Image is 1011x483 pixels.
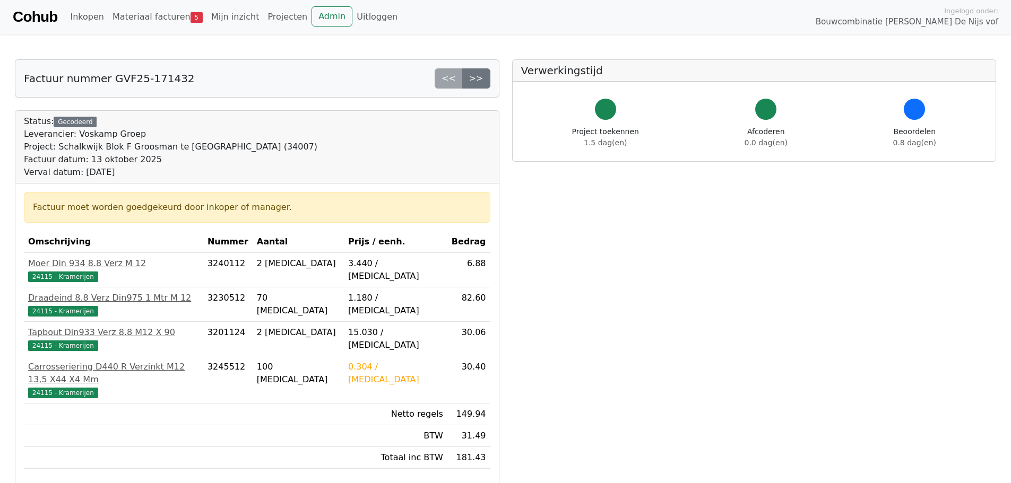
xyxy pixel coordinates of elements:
div: Gecodeerd [54,117,97,127]
th: Nummer [203,231,253,253]
td: 3245512 [203,356,253,403]
a: Inkopen [66,6,108,28]
a: Uitloggen [352,6,402,28]
div: Beoordelen [893,126,936,148]
div: Factuur moet worden goedgekeurd door inkoper of manager. [33,201,481,214]
div: Afcoderen [745,126,788,148]
a: Tapbout Din933 Verz 8.8 M12 X 9024115 - Kramerijen [28,326,199,352]
td: 3230512 [203,287,253,322]
span: 24115 - Kramerijen [28,271,98,282]
div: 100 [MEDICAL_DATA] [257,361,340,386]
div: Tapbout Din933 Verz 8.8 M12 X 90 [28,326,199,339]
th: Bedrag [447,231,490,253]
span: 24115 - Kramerijen [28,340,98,351]
td: 3240112 [203,253,253,287]
th: Prijs / eenh. [344,231,447,253]
div: 1.180 / [MEDICAL_DATA] [348,292,443,317]
a: Draadeind 8.8 Verz Din975 1 Mtr M 1224115 - Kramerijen [28,292,199,317]
td: 6.88 [447,253,490,287]
div: 2 [MEDICAL_DATA] [257,257,340,270]
span: 24115 - Kramerijen [28,306,98,317]
div: 0.304 / [MEDICAL_DATA] [348,361,443,386]
h5: Factuur nummer GVF25-171432 [24,72,195,85]
div: 2 [MEDICAL_DATA] [257,326,340,339]
div: Moer Din 934 8.8 Verz M 12 [28,257,199,270]
div: Project toekennen [572,126,639,148]
div: 15.030 / [MEDICAL_DATA] [348,326,443,352]
div: 70 [MEDICAL_DATA] [257,292,340,317]
span: 5 [191,12,203,23]
a: Materiaal facturen5 [108,6,207,28]
div: Project: Schalkwijk Blok F Groosman te [GEOGRAPHIC_DATA] (34007) [24,140,317,153]
td: Netto regels [344,403,447,425]
td: Totaal inc BTW [344,447,447,469]
a: Projecten [263,6,312,28]
h5: Verwerkingstijd [521,64,988,77]
span: 0.8 dag(en) [893,138,936,147]
a: Cohub [13,4,57,30]
a: Carrosseriering D440 R Verzinkt M12 13,5 X44 X4 Mm24115 - Kramerijen [28,361,199,399]
th: Omschrijving [24,231,203,253]
div: Status: [24,115,317,179]
div: Factuur datum: 13 oktober 2025 [24,153,317,166]
td: 3201124 [203,322,253,356]
td: 31.49 [447,425,490,447]
span: 1.5 dag(en) [584,138,627,147]
th: Aantal [253,231,344,253]
div: 3.440 / [MEDICAL_DATA] [348,257,443,283]
div: Carrosseriering D440 R Verzinkt M12 13,5 X44 X4 Mm [28,361,199,386]
a: >> [462,68,490,89]
td: 181.43 [447,447,490,469]
td: 30.06 [447,322,490,356]
a: Admin [312,6,352,27]
span: Bouwcombinatie [PERSON_NAME] De Nijs vof [816,16,998,28]
a: Mijn inzicht [207,6,264,28]
div: Verval datum: [DATE] [24,166,317,179]
td: 30.40 [447,356,490,403]
div: Draadeind 8.8 Verz Din975 1 Mtr M 12 [28,292,199,304]
a: Moer Din 934 8.8 Verz M 1224115 - Kramerijen [28,257,199,283]
td: 149.94 [447,403,490,425]
div: Leverancier: Voskamp Groep [24,128,317,140]
td: 82.60 [447,287,490,322]
span: 0.0 dag(en) [745,138,788,147]
span: Ingelogd onder: [944,6,998,16]
td: BTW [344,425,447,447]
span: 24115 - Kramerijen [28,388,98,398]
